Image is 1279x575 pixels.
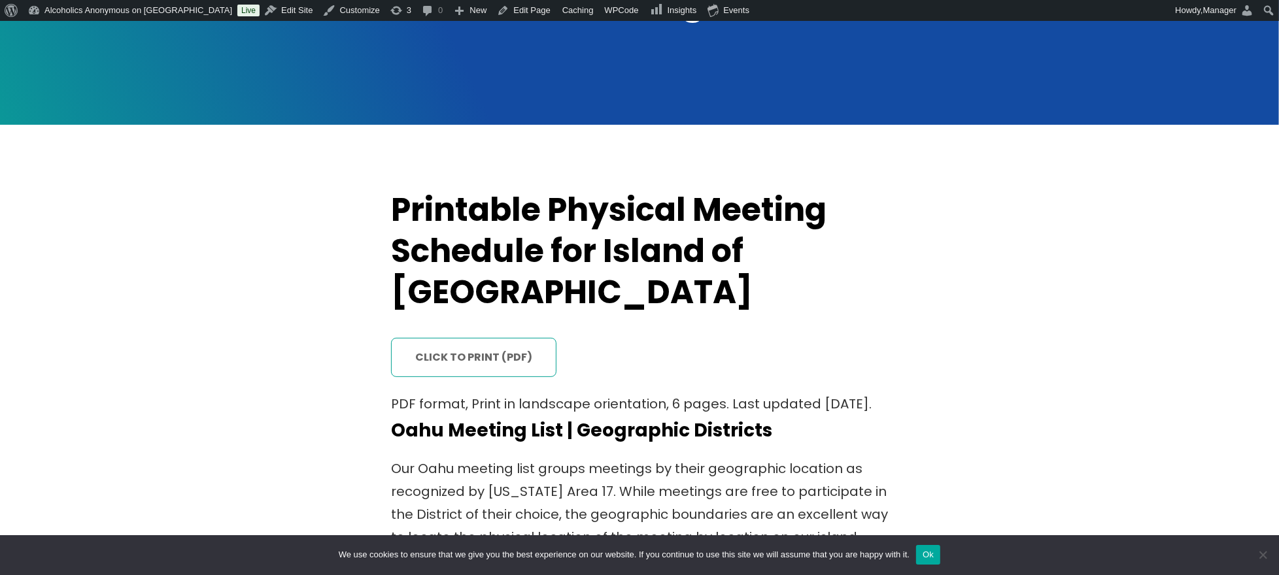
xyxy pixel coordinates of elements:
span: We use cookies to ensure that we give you the best experience on our website. If you continue to ... [339,548,910,561]
p: PDF format, Print in landscape orientation, 6 pages. Last updated [DATE]. [391,393,888,416]
a: click to print (PDF) [391,338,556,376]
h2: Printable Physical Meeting Schedule for Island of [GEOGRAPHIC_DATA] [391,189,888,314]
h4: Oahu Meeting List | Geographic Districts [391,419,888,442]
span: No [1256,548,1269,561]
span: Insights [668,5,697,15]
a: Live [237,5,260,16]
span: Manager [1203,5,1236,15]
button: Ok [916,545,940,565]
